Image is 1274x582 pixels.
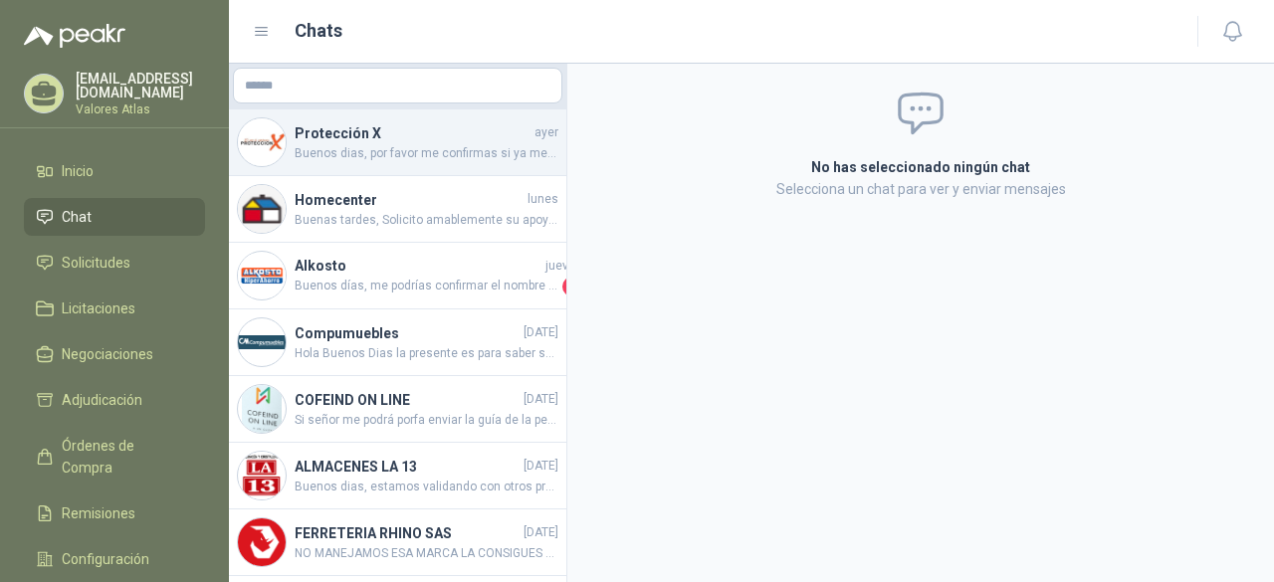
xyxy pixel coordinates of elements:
[238,252,286,299] img: Company Logo
[24,24,125,48] img: Logo peakr
[524,390,558,409] span: [DATE]
[591,156,1250,178] h2: No has seleccionado ningún chat
[295,522,520,544] h4: FERRETERIA RHINO SAS
[229,509,566,576] a: Company LogoFERRETERIA RHINO SAS[DATE]NO MANEJAMOS ESA MARCA LA CONSIGUES EN HOME CENTER
[229,109,566,176] a: Company LogoProtección XayerBuenos dias, por favor me confirmas si ya me enviaste los elementos d...
[24,427,205,486] a: Órdenes de Compra
[534,123,558,142] span: ayer
[24,152,205,190] a: Inicio
[295,211,558,230] span: Buenas tardes, Solicito amablemente su apoyo con la garantía de una nevera mini bar que compramos...
[238,118,286,166] img: Company Logo
[238,318,286,366] img: Company Logo
[295,544,558,563] span: NO MANEJAMOS ESA MARCA LA CONSIGUES EN HOME CENTER
[524,457,558,476] span: [DATE]
[62,435,186,479] span: Órdenes de Compra
[295,456,520,478] h4: ALMACENES LA 13
[24,381,205,419] a: Adjudicación
[229,309,566,376] a: Company LogoCompumuebles[DATE]Hola Buenos Dias la presente es para saber sobre el envio del escri...
[62,297,135,319] span: Licitaciones
[229,176,566,243] a: Company LogoHomecenterlunesBuenas tardes, Solicito amablemente su apoyo con la garantía de una ne...
[229,243,566,309] a: Company LogoAlkostojuevesBuenos días, me podrías confirmar el nombre de la persona que recibe el ...
[295,189,524,211] h4: Homecenter
[295,17,342,45] h1: Chats
[295,478,558,496] span: Buenos dias, estamos validando con otros proveedores otras opciones.
[591,178,1250,200] p: Selecciona un chat para ver y enviar mensajes
[24,198,205,236] a: Chat
[24,290,205,327] a: Licitaciones
[229,443,566,509] a: Company LogoALMACENES LA 13[DATE]Buenos dias, estamos validando con otros proveedores otras opcio...
[24,335,205,373] a: Negociaciones
[528,190,558,209] span: lunes
[62,343,153,365] span: Negociaciones
[562,277,582,296] span: 1
[24,540,205,578] a: Configuración
[295,144,558,163] span: Buenos dias, por favor me confirmas si ya me enviaste los elementos del botiquin. muchas gracias.
[76,72,205,99] p: [EMAIL_ADDRESS][DOMAIN_NAME]
[62,206,92,228] span: Chat
[295,322,520,344] h4: Compumuebles
[238,185,286,233] img: Company Logo
[62,502,135,524] span: Remisiones
[295,277,558,296] span: Buenos días, me podrías confirmar el nombre de la persona que recibe el microondas?, en la guía d...
[62,389,142,411] span: Adjudicación
[524,323,558,342] span: [DATE]
[24,494,205,532] a: Remisiones
[545,257,582,276] span: jueves
[62,160,94,182] span: Inicio
[238,385,286,433] img: Company Logo
[524,523,558,542] span: [DATE]
[229,376,566,443] a: Company LogoCOFEIND ON LINE[DATE]Si señor me podrá porfa enviar la guía de la persona que recibió...
[62,252,130,274] span: Solicitudes
[295,411,558,430] span: Si señor me podrá porfa enviar la guía de la persona que recibió, que es el articulo no ha llegad...
[295,389,520,411] h4: COFEIND ON LINE
[295,255,541,277] h4: Alkosto
[238,452,286,499] img: Company Logo
[295,122,531,144] h4: Protección X
[295,344,558,363] span: Hola Buenos Dias la presente es para saber sobre el envio del escritorio decia fecha de entrega 8...
[62,548,149,570] span: Configuración
[76,103,205,115] p: Valores Atlas
[238,518,286,566] img: Company Logo
[24,244,205,282] a: Solicitudes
